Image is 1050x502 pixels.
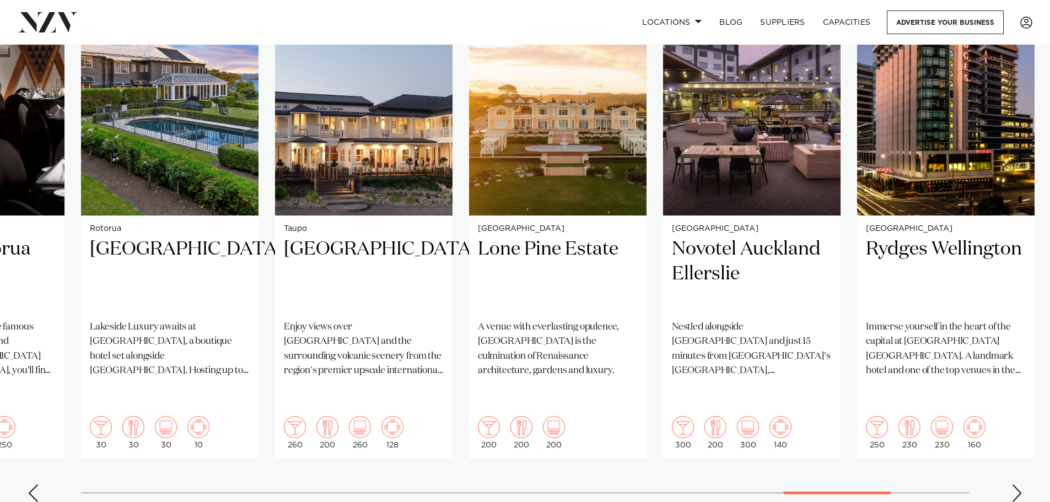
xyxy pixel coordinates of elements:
img: dining.png [122,416,144,438]
div: 30 [122,416,144,449]
img: cocktail.png [672,416,694,438]
a: Advertise your business [887,10,1004,34]
a: Locations [633,10,710,34]
div: 230 [898,416,920,449]
a: BLOG [710,10,751,34]
img: cocktail.png [478,416,500,438]
div: 200 [316,416,338,449]
div: 200 [478,416,500,449]
img: theatre.png [349,416,371,438]
img: cocktail.png [284,416,306,438]
img: theatre.png [931,416,953,438]
div: 260 [349,416,371,449]
h2: [GEOGRAPHIC_DATA] [90,237,250,311]
div: 300 [737,416,759,449]
img: nzv-logo.png [18,12,78,32]
div: 200 [510,416,532,449]
div: 128 [381,416,403,449]
p: A venue with everlasting opulence, [GEOGRAPHIC_DATA] is the culmination of Renaissance architectu... [478,320,638,378]
img: dining.png [704,416,726,438]
div: 300 [672,416,694,449]
div: 160 [963,416,986,449]
p: Immerse yourself in the heart of the capital at [GEOGRAPHIC_DATA] [GEOGRAPHIC_DATA]. A landmark h... [866,320,1026,378]
img: meeting.png [769,416,791,438]
h2: Rydges Wellington [866,237,1026,311]
a: SUPPLIERS [751,10,814,34]
h2: Lone Pine Estate [478,237,638,311]
small: Rotorua [90,225,250,233]
small: [GEOGRAPHIC_DATA] [478,225,638,233]
p: Nestled alongside [GEOGRAPHIC_DATA] and just 15 minutes from [GEOGRAPHIC_DATA]'s [GEOGRAPHIC_DATA... [672,320,832,378]
img: cocktail.png [866,416,888,438]
p: Enjoy views over [GEOGRAPHIC_DATA] and the surrounding volcanic scenery from the region's premier... [284,320,444,378]
div: 250 [866,416,888,449]
h2: [GEOGRAPHIC_DATA] [284,237,444,311]
img: dining.png [316,416,338,438]
a: Capacities [814,10,880,34]
small: [GEOGRAPHIC_DATA] [672,225,832,233]
img: theatre.png [155,416,177,438]
h2: Novotel Auckland Ellerslie [672,237,832,311]
div: 30 [90,416,112,449]
img: dining.png [510,416,532,438]
img: dining.png [898,416,920,438]
img: meeting.png [381,416,403,438]
img: meeting.png [187,416,209,438]
div: 10 [187,416,209,449]
div: 200 [543,416,565,449]
div: 230 [931,416,953,449]
img: meeting.png [963,416,986,438]
small: Taupo [284,225,444,233]
p: Lakeside Luxury awaits at [GEOGRAPHIC_DATA], a boutique hotel set alongside [GEOGRAPHIC_DATA]. Ho... [90,320,250,378]
div: 30 [155,416,177,449]
div: 260 [284,416,306,449]
div: 200 [704,416,726,449]
div: 140 [769,416,791,449]
img: theatre.png [543,416,565,438]
img: cocktail.png [90,416,112,438]
small: [GEOGRAPHIC_DATA] [866,225,1026,233]
img: theatre.png [737,416,759,438]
